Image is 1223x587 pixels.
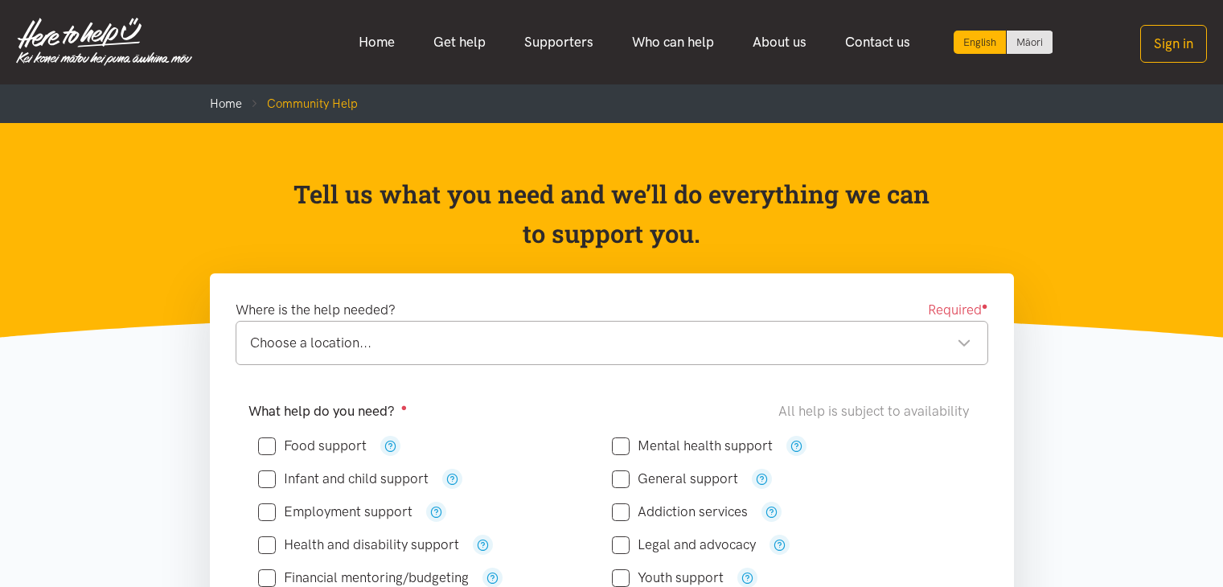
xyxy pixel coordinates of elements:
[505,25,613,60] a: Supporters
[612,571,724,585] label: Youth support
[258,472,429,486] label: Infant and child support
[401,401,408,413] sup: ●
[16,18,192,66] img: Home
[928,299,988,321] span: Required
[613,25,733,60] a: Who can help
[292,174,931,254] p: Tell us what you need and we’ll do everything we can to support you.
[778,400,975,422] div: All help is subject to availability
[954,31,1007,54] div: Current language
[733,25,826,60] a: About us
[954,31,1053,54] div: Language toggle
[1140,25,1207,63] button: Sign in
[258,505,412,519] label: Employment support
[982,300,988,312] sup: ●
[258,538,459,552] label: Health and disability support
[210,96,242,111] a: Home
[258,571,469,585] label: Financial mentoring/budgeting
[236,299,396,321] label: Where is the help needed?
[612,472,738,486] label: General support
[826,25,930,60] a: Contact us
[612,439,773,453] label: Mental health support
[414,25,505,60] a: Get help
[250,332,971,354] div: Choose a location...
[1007,31,1053,54] a: Switch to Te Reo Māori
[612,505,748,519] label: Addiction services
[248,400,408,422] label: What help do you need?
[242,94,358,113] li: Community Help
[612,538,756,552] label: Legal and advocacy
[258,439,367,453] label: Food support
[339,25,414,60] a: Home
